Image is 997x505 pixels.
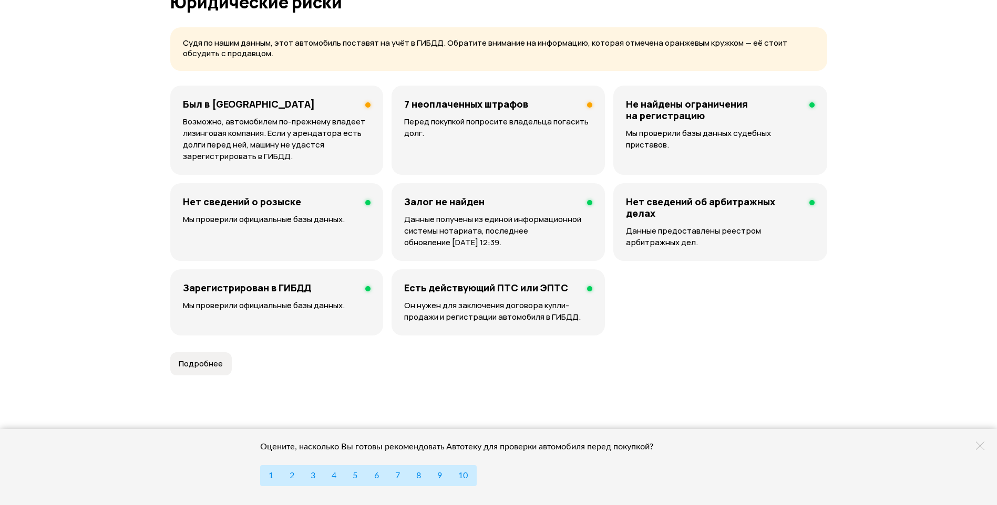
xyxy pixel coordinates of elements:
span: 1 [269,471,273,480]
p: Данные получены из единой информационной системы нотариата, последнее обновление [DATE] 12:39. [404,214,592,248]
p: Мы проверили официальные базы данных. [183,214,371,225]
p: Мы проверили официальные базы данных. [183,300,371,311]
span: 6 [374,471,379,480]
button: 5 [344,465,366,486]
p: Возможно, автомобилем по-прежнему владеет лизинговая компания. Если у арендатора есть долги перед... [183,116,371,162]
span: 10 [458,471,468,480]
button: 3 [302,465,324,486]
h4: Нет сведений о розыске [183,196,301,207]
p: Данные предоставлены реестром арбитражных дел. [626,225,814,248]
button: 2 [281,465,303,486]
h1: Повреждения автомобиля [170,428,827,447]
span: 2 [290,471,294,480]
div: Оцените, насколько Вы готовы рекомендовать Автотеку для проверки автомобиля перед покупкой? [260,441,667,452]
p: Перед покупкой попросите владельца погасить долг. [404,116,592,139]
button: 4 [323,465,345,486]
h4: Зарегистрирован в ГИБДД [183,282,311,293]
p: Он нужен для заключения договора купли-продажи и регистрации автомобиля в ГИБДД. [404,300,592,323]
span: 4 [332,471,336,480]
span: 5 [353,471,357,480]
p: Судя по нашим данным, этот автомобиль поставят на учёт в ГИБДД. Обратите внимание на информацию, ... [183,38,815,59]
span: 7 [395,471,400,480]
button: 6 [366,465,387,486]
h4: Есть действующий ПТС или ЭПТС [404,282,568,293]
button: 1 [260,465,282,486]
button: Подробнее [170,352,232,375]
button: 8 [408,465,429,486]
span: 3 [311,471,315,480]
h4: Не найдены ограничения на регистрацию [626,98,800,121]
h4: Залог не найден [404,196,485,207]
span: 9 [437,471,442,480]
button: 9 [429,465,450,486]
h4: Был в [GEOGRAPHIC_DATA] [183,98,315,110]
button: 7 [387,465,408,486]
p: Мы проверили базы данных судебных приставов. [626,128,814,151]
span: 8 [416,471,421,480]
button: 10 [450,465,476,486]
h4: 7 неоплаченных штрафов [404,98,528,110]
span: Подробнее [179,359,223,369]
h4: Нет сведений об арбитражных делах [626,196,800,219]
